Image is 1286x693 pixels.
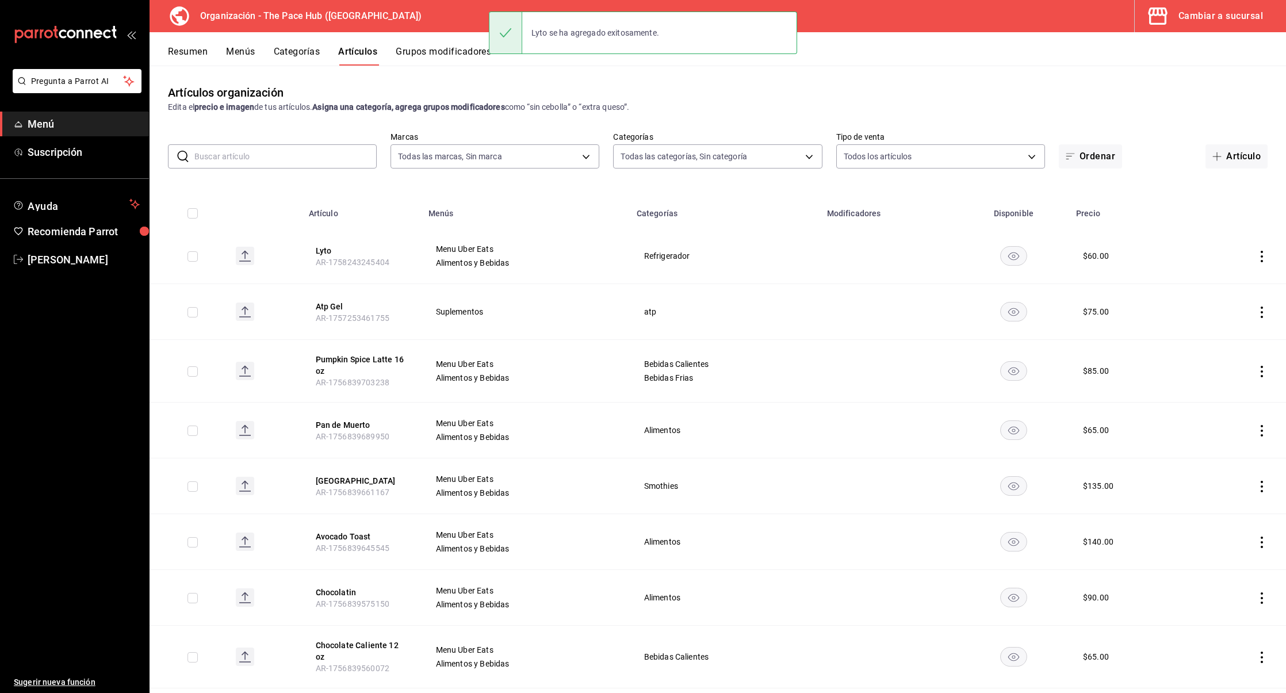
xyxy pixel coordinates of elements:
span: Todas las marcas, Sin marca [398,151,502,162]
button: edit-product-location [316,531,408,542]
span: AR-1756839575150 [316,599,389,608]
button: actions [1256,366,1268,377]
input: Buscar artículo [194,145,377,168]
button: Resumen [168,46,208,66]
button: actions [1256,652,1268,663]
strong: precio e imagen [194,102,254,112]
button: availability-product [1000,302,1027,321]
div: $ 65.00 [1083,424,1109,436]
button: availability-product [1000,647,1027,667]
span: AR-1756839645545 [316,543,389,553]
button: actions [1256,592,1268,604]
button: edit-product-location [316,354,408,377]
button: availability-product [1000,361,1027,381]
th: Menús [422,192,630,228]
button: Ordenar [1059,144,1122,169]
span: Ayuda [28,197,125,211]
span: Refrigerador [644,252,806,260]
button: edit-product-location [316,301,408,312]
th: Precio [1069,192,1197,228]
span: atp [644,308,806,316]
button: edit-product-location [316,419,408,431]
button: availability-product [1000,532,1027,552]
button: availability-product [1000,588,1027,607]
span: Menu Uber Eats [436,531,615,539]
button: Artículo [1205,144,1268,169]
span: Recomienda Parrot [28,224,140,239]
span: Sugerir nueva función [14,676,140,688]
span: Suplementos [436,308,615,316]
span: Alimentos y Bebidas [436,600,615,608]
span: Todas las categorías, Sin categoría [621,151,747,162]
span: Alimentos y Bebidas [436,489,615,497]
span: Todos los artículos [844,151,912,162]
span: Alimentos y Bebidas [436,259,615,267]
h3: Organización - The Pace Hub ([GEOGRAPHIC_DATA]) [191,9,422,23]
button: Categorías [274,46,320,66]
span: Suscripción [28,144,140,160]
span: AR-1757253461755 [316,313,389,323]
span: Menu Uber Eats [436,245,615,253]
th: Modificadores [820,192,958,228]
button: actions [1256,537,1268,548]
div: $ 75.00 [1083,306,1109,317]
div: Artículos organización [168,84,284,101]
span: Alimentos [644,538,806,546]
div: $ 65.00 [1083,651,1109,663]
span: AR-1756839703238 [316,378,389,387]
span: AR-1756839560072 [316,664,389,673]
span: Alimentos y Bebidas [436,545,615,553]
label: Marcas [391,133,599,141]
span: AR-1758243245404 [316,258,389,267]
button: Artículos [338,46,377,66]
span: Alimentos [644,426,806,434]
button: availability-product [1000,476,1027,496]
a: Pregunta a Parrot AI [8,83,141,95]
button: open_drawer_menu [127,30,136,39]
span: Menu Uber Eats [436,646,615,654]
button: availability-product [1000,246,1027,266]
div: $ 85.00 [1083,365,1109,377]
button: Grupos modificadores [396,46,491,66]
button: Pregunta a Parrot AI [13,69,141,93]
div: Cambiar a sucursal [1178,8,1263,24]
button: actions [1256,425,1268,437]
span: Smothies [644,482,806,490]
span: Bebidas Frias [644,374,806,382]
div: Lyto se ha agregado exitosamente. [522,20,668,45]
span: AR-1756839661167 [316,488,389,497]
span: [PERSON_NAME] [28,252,140,267]
span: Bebidas Calientes [644,360,806,368]
span: Alimentos y Bebidas [436,660,615,668]
label: Categorías [613,133,822,141]
span: Alimentos y Bebidas [436,433,615,441]
div: $ 90.00 [1083,592,1109,603]
strong: Asigna una categoría, agrega grupos modificadores [312,102,504,112]
button: edit-product-location [316,475,408,487]
div: $ 135.00 [1083,480,1113,492]
button: actions [1256,307,1268,318]
span: Menú [28,116,140,132]
button: edit-product-location [316,245,408,256]
button: actions [1256,251,1268,262]
th: Artículo [302,192,422,228]
span: Pregunta a Parrot AI [31,75,124,87]
button: availability-product [1000,420,1027,440]
span: Alimentos y Bebidas [436,374,615,382]
button: Menús [226,46,255,66]
div: navigation tabs [168,46,1286,66]
div: $ 60.00 [1083,250,1109,262]
span: Menu Uber Eats [436,475,615,483]
th: Disponible [958,192,1069,228]
span: Menu Uber Eats [436,360,615,368]
span: Menu Uber Eats [436,419,615,427]
button: edit-product-location [316,587,408,598]
button: actions [1256,481,1268,492]
div: Edita el de tus artículos. como “sin cebolla” o “extra queso”. [168,101,1268,113]
button: edit-product-location [316,640,408,663]
label: Tipo de venta [836,133,1045,141]
span: Menu Uber Eats [436,587,615,595]
span: Bebidas Calientes [644,653,806,661]
th: Categorías [630,192,820,228]
span: Alimentos [644,594,806,602]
